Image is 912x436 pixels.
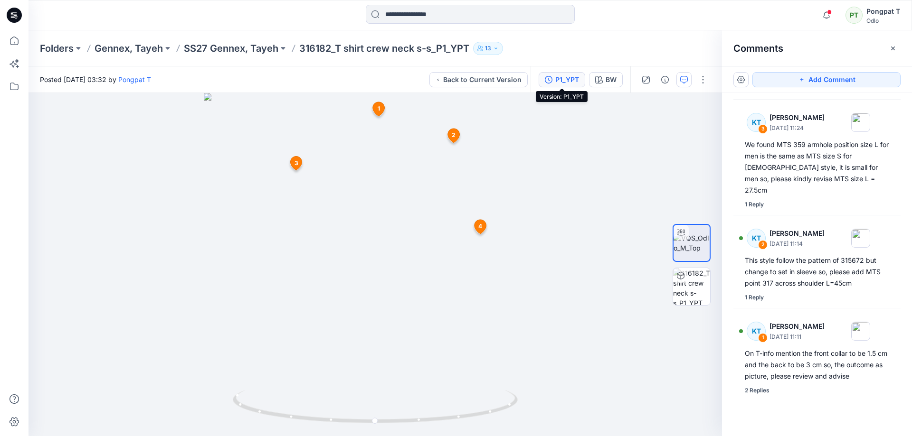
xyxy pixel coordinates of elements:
button: BW [589,72,623,87]
div: Pongpat T [866,6,900,17]
a: SS27 Gennex, Tayeh [184,42,278,55]
div: KT [747,322,766,341]
div: 1 Reply [745,293,764,302]
div: KT [747,113,766,132]
div: BW [606,74,617,85]
button: P1_YPT [539,72,585,87]
p: [DATE] 11:24 [769,123,825,133]
button: Add Comment [752,72,901,87]
div: 1 [758,333,768,343]
p: [DATE] 11:11 [769,332,825,342]
span: Posted [DATE] 03:32 by [40,74,151,84]
div: Odlo [866,17,900,24]
div: KT [747,229,766,248]
button: Back to Current Version [429,72,528,87]
div: P1_YPT [555,74,579,85]
p: [PERSON_NAME] [769,112,825,123]
button: Details [657,72,673,87]
p: [DATE] 11:14 [769,239,825,249]
div: We found MTS 359 armhole position size L for men is the same as MTS size S for [DEMOGRAPHIC_DATA]... [745,139,889,196]
p: 13 [485,43,491,54]
img: VQS_Odlo_M_Top [674,233,710,253]
div: PT [845,7,863,24]
a: Gennex, Tayeh [95,42,163,55]
p: [PERSON_NAME] [769,321,825,332]
p: [PERSON_NAME] [769,228,825,239]
a: Pongpat T [118,75,151,83]
div: 3 [758,124,768,134]
a: Folders [40,42,74,55]
div: 2 Replies [745,386,769,395]
div: 1 Reply [745,200,764,209]
button: 13 [473,42,503,55]
h2: Comments [733,43,783,54]
img: 316182_T shirt crew neck s-s_P1_YPT BW [673,268,710,305]
p: 316182_T shirt crew neck s-s_P1_YPT [299,42,469,55]
div: 2 [758,240,768,250]
div: This style follow the pattern of 315672 but change to set in sleeve so, please add MTS point 317 ... [745,255,889,289]
div: On T-info mention the front collar to be 1.5 cm and the back to be 3 cm so, the outcome as pictur... [745,348,889,382]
